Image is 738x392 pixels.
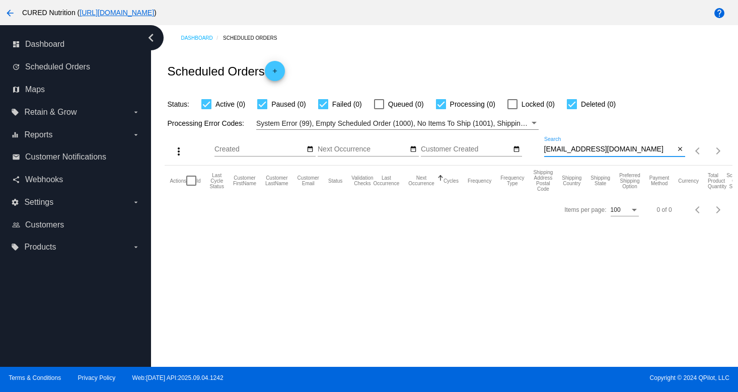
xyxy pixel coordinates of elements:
span: Active (0) [215,98,245,110]
button: Change sorting for PreferredShippingOption [619,173,640,189]
button: Next page [708,200,728,220]
button: Change sorting for CustomerFirstName [233,175,256,186]
span: Scheduled Orders [25,62,90,71]
i: dashboard [12,40,20,48]
mat-select: Filter by Processing Error Codes [256,117,539,130]
span: Maps [25,85,45,94]
button: Change sorting for Cycles [444,178,459,184]
button: Change sorting for FrequencyType [500,175,524,186]
i: update [12,63,20,71]
mat-icon: date_range [410,145,417,153]
span: Queued (0) [388,98,424,110]
span: Reports [24,130,52,139]
span: Products [24,243,56,252]
mat-icon: arrow_back [4,7,16,19]
span: Processing (0) [450,98,495,110]
button: Change sorting for ShippingPostcode [533,170,553,192]
a: Privacy Policy [78,374,116,381]
span: Copyright © 2024 QPilot, LLC [378,374,729,381]
button: Change sorting for NextOccurrenceUtc [408,175,434,186]
mat-header-cell: Actions [170,166,186,196]
a: Web:[DATE] API:2025.09.04.1242 [132,374,224,381]
i: equalizer [11,131,19,139]
a: [URL][DOMAIN_NAME] [80,9,154,17]
input: Customer Created [421,145,511,153]
i: map [12,86,20,94]
mat-icon: help [713,7,725,19]
button: Clear [675,144,685,155]
a: share Webhooks [12,172,140,188]
button: Change sorting for Frequency [468,178,491,184]
i: arrow_drop_down [132,243,140,251]
button: Change sorting for LastProcessingCycleId [210,173,224,189]
span: 100 [611,206,621,213]
i: chevron_left [143,30,159,46]
button: Change sorting for ShippingState [591,175,610,186]
button: Next page [708,141,728,161]
i: settings [11,198,19,206]
mat-icon: date_range [513,145,520,153]
span: CURED Nutrition ( ) [22,9,157,17]
span: Processing Error Codes: [167,119,244,127]
a: dashboard Dashboard [12,36,140,52]
button: Change sorting for CurrencyIso [678,178,699,184]
a: people_outline Customers [12,217,140,233]
span: Failed (0) [332,98,362,110]
i: local_offer [11,108,19,116]
button: Previous page [688,141,708,161]
a: map Maps [12,82,140,98]
a: Terms & Conditions [9,374,61,381]
a: email Customer Notifications [12,149,140,165]
button: Change sorting for LastOccurrenceUtc [374,175,400,186]
mat-icon: add [269,67,281,80]
button: Change sorting for CustomerEmail [298,175,319,186]
button: Previous page [688,200,708,220]
mat-header-cell: Validation Checks [351,166,373,196]
i: share [12,176,20,184]
span: Deleted (0) [581,98,616,110]
a: Scheduled Orders [223,30,286,46]
i: arrow_drop_down [132,131,140,139]
button: Change sorting for Status [328,178,342,184]
div: 0 of 0 [657,206,672,213]
button: Change sorting for PaymentMethod.Type [649,175,669,186]
a: Dashboard [181,30,223,46]
input: Created [214,145,305,153]
div: Items per page: [564,206,606,213]
i: people_outline [12,221,20,229]
button: Change sorting for ShippingCountry [562,175,581,186]
input: Search [544,145,675,153]
span: Settings [24,198,53,207]
i: local_offer [11,243,19,251]
h2: Scheduled Orders [167,61,284,81]
span: Retain & Grow [24,108,77,117]
mat-select: Items per page: [611,207,639,214]
input: Next Occurrence [318,145,408,153]
span: Paused (0) [271,98,306,110]
i: email [12,153,20,161]
a: update Scheduled Orders [12,59,140,75]
button: Change sorting for Id [196,178,200,184]
span: Webhooks [25,175,63,184]
span: Locked (0) [522,98,555,110]
button: Change sorting for CustomerLastName [265,175,288,186]
span: Customers [25,220,64,229]
mat-icon: close [677,145,684,153]
mat-icon: more_vert [173,145,185,158]
span: Dashboard [25,40,64,49]
i: arrow_drop_down [132,108,140,116]
mat-icon: date_range [307,145,314,153]
span: Status: [167,100,189,108]
i: arrow_drop_down [132,198,140,206]
mat-header-cell: Total Product Quantity [708,166,726,196]
span: Customer Notifications [25,152,106,162]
